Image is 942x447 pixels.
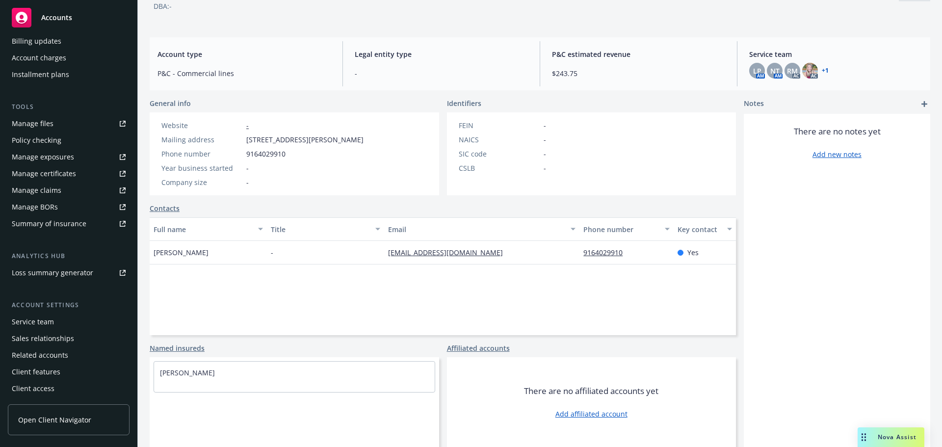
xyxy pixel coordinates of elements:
[12,183,61,198] div: Manage claims
[787,66,798,76] span: RM
[8,4,130,31] a: Accounts
[8,331,130,346] a: Sales relationships
[8,183,130,198] a: Manage claims
[8,381,130,396] a: Client access
[12,381,54,396] div: Client access
[447,343,510,353] a: Affiliated accounts
[8,33,130,49] a: Billing updates
[12,33,61,49] div: Billing updates
[524,385,658,397] span: There are no affiliated accounts yet
[12,132,61,148] div: Policy checking
[160,368,215,377] a: [PERSON_NAME]
[246,134,364,145] span: [STREET_ADDRESS][PERSON_NAME]
[544,134,546,145] span: -
[544,120,546,131] span: -
[8,102,130,112] div: Tools
[544,163,546,173] span: -
[459,163,540,173] div: CSLB
[744,98,764,110] span: Notes
[150,98,191,108] span: General info
[583,248,630,257] a: 9164029910
[154,224,252,235] div: Full name
[579,217,673,241] button: Phone number
[555,409,628,419] a: Add affiliated account
[12,149,74,165] div: Manage exposures
[18,415,91,425] span: Open Client Navigator
[384,217,579,241] button: Email
[267,217,384,241] button: Title
[8,166,130,182] a: Manage certificates
[246,121,249,130] a: -
[12,166,76,182] div: Manage certificates
[388,248,511,257] a: [EMAIL_ADDRESS][DOMAIN_NAME]
[355,49,528,59] span: Legal entity type
[12,67,69,82] div: Installment plans
[161,134,242,145] div: Mailing address
[459,134,540,145] div: NAICS
[271,224,369,235] div: Title
[8,300,130,310] div: Account settings
[8,149,130,165] a: Manage exposures
[918,98,930,110] a: add
[8,50,130,66] a: Account charges
[674,217,736,241] button: Key contact
[154,1,172,11] div: DBA: -
[878,433,916,441] span: Nova Assist
[157,49,331,59] span: Account type
[150,203,180,213] a: Contacts
[447,98,481,108] span: Identifiers
[749,49,922,59] span: Service team
[8,199,130,215] a: Manage BORs
[246,177,249,187] span: -
[552,49,725,59] span: P&C estimated revenue
[687,247,699,258] span: Yes
[8,251,130,261] div: Analytics hub
[812,149,862,159] a: Add new notes
[246,149,286,159] span: 9164029910
[552,68,725,79] span: $243.75
[271,247,273,258] span: -
[246,163,249,173] span: -
[8,314,130,330] a: Service team
[753,66,761,76] span: LP
[770,66,780,76] span: NT
[12,364,60,380] div: Client features
[12,199,58,215] div: Manage BORs
[150,343,205,353] a: Named insureds
[157,68,331,79] span: P&C - Commercial lines
[858,427,924,447] button: Nova Assist
[161,163,242,173] div: Year business started
[459,120,540,131] div: FEIN
[12,314,54,330] div: Service team
[12,265,93,281] div: Loss summary generator
[12,347,68,363] div: Related accounts
[794,126,881,137] span: There are no notes yet
[388,224,565,235] div: Email
[154,247,209,258] span: [PERSON_NAME]
[678,224,721,235] div: Key contact
[8,364,130,380] a: Client features
[161,120,242,131] div: Website
[355,68,528,79] span: -
[583,224,658,235] div: Phone number
[544,149,546,159] span: -
[12,116,53,131] div: Manage files
[161,149,242,159] div: Phone number
[12,216,86,232] div: Summary of insurance
[12,331,74,346] div: Sales relationships
[802,63,818,79] img: photo
[12,50,66,66] div: Account charges
[8,265,130,281] a: Loss summary generator
[161,177,242,187] div: Company size
[150,217,267,241] button: Full name
[459,149,540,159] div: SIC code
[8,67,130,82] a: Installment plans
[8,132,130,148] a: Policy checking
[822,68,829,74] a: +1
[858,427,870,447] div: Drag to move
[8,116,130,131] a: Manage files
[41,14,72,22] span: Accounts
[8,347,130,363] a: Related accounts
[8,216,130,232] a: Summary of insurance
